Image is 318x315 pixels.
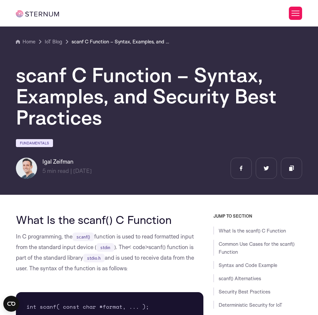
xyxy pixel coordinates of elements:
h3: JUMP TO SECTION [213,213,302,219]
h6: Igal Zeifman [42,158,92,166]
img: sternum iot [16,10,59,18]
h1: scanf C Function – Syntax, Examples, and Security Best Practices [16,64,302,128]
code: scanf() [73,233,94,241]
h2: What Is the scanf() C Function [16,213,203,226]
button: Open CMP widget [3,296,19,312]
a: Security Best Practices [219,289,270,295]
button: Toggle Menu [289,7,302,20]
a: Syntax and Code Example [219,262,277,268]
code: stdio.h [83,254,105,262]
p: In C programming, the function is used to read formatted input from the standard input device ( )... [16,231,203,274]
a: IoT Blog [45,38,62,46]
a: Home [16,38,35,46]
span: [DATE] [73,167,92,174]
img: Igal Zeifman [16,158,37,179]
a: Common Use Cases for the scanf() Function [219,241,294,255]
a: Deterministic Security for IoT [219,302,282,308]
a: What Is the scanf() C Function [219,228,286,234]
code: stdin [96,243,114,252]
span: min read | [42,167,72,174]
span: 5 [42,167,46,174]
a: Fundamentals [16,139,53,147]
a: scanf() Alternatives [219,275,261,282]
a: scanf C Function – Syntax, Examples, and Security Best Practices [72,38,171,46]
